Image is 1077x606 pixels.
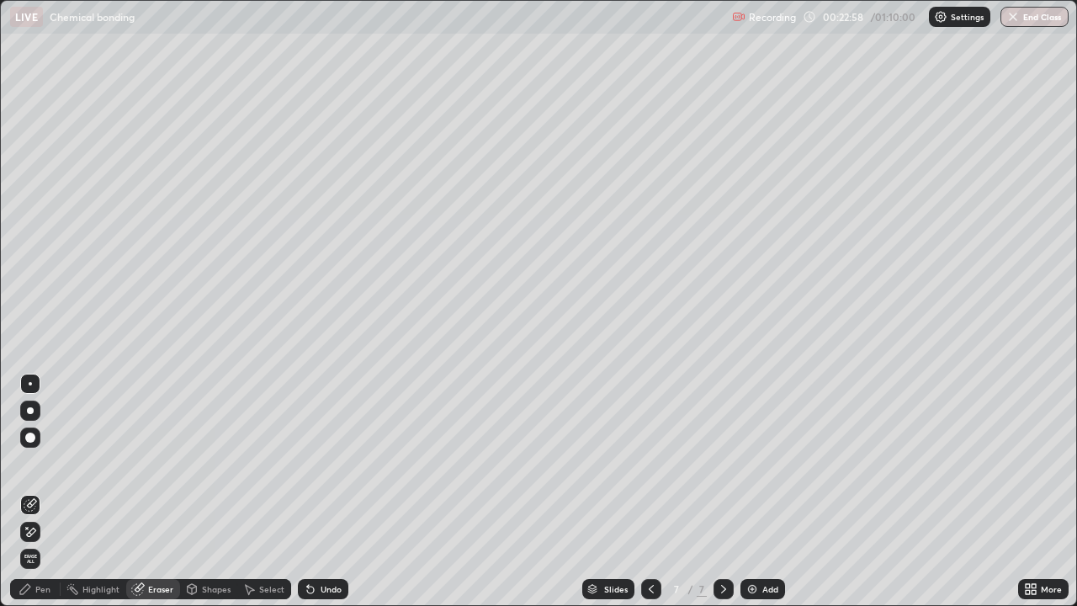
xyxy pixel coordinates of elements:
img: add-slide-button [745,582,759,596]
p: Chemical bonding [50,10,135,24]
p: LIVE [15,10,38,24]
button: End Class [1000,7,1069,27]
div: Shapes [202,585,231,593]
div: Slides [604,585,628,593]
div: Add [762,585,778,593]
div: Highlight [82,585,119,593]
img: end-class-cross [1006,10,1020,24]
div: More [1041,585,1062,593]
div: 7 [697,582,707,597]
div: 7 [668,584,685,594]
div: Eraser [148,585,173,593]
span: Erase all [21,554,40,564]
p: Recording [749,11,796,24]
p: Settings [951,13,984,21]
div: Pen [35,585,50,593]
div: Select [259,585,284,593]
img: class-settings-icons [934,10,947,24]
div: Undo [321,585,342,593]
div: / [688,584,693,594]
img: recording.375f2c34.svg [732,10,745,24]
